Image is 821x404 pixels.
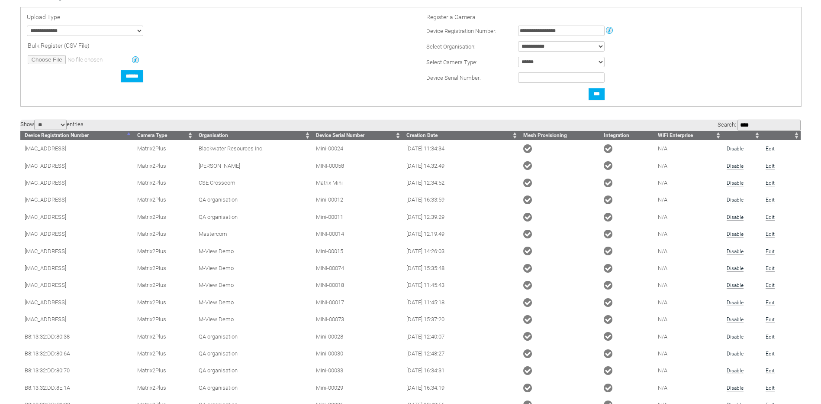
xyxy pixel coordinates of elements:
[658,282,667,288] span: N/A
[402,174,519,191] td: [DATE] 12:34:52
[766,146,775,152] a: Edit
[766,300,775,306] a: Edit
[133,140,195,157] td: Matrix2Plus
[727,351,744,357] a: Disable
[766,180,775,186] a: Edit
[20,311,132,328] td: [MAC_ADDRESS]
[402,260,519,277] td: [DATE] 15:35:48
[402,191,519,208] td: [DATE] 16:33:59
[133,294,195,311] td: Matrix2Plus
[194,277,311,293] td: M-View Demo
[727,316,744,323] a: Disable
[194,311,311,328] td: M-View Demo
[658,367,667,374] span: N/A
[727,282,744,289] a: Disable
[766,351,775,357] a: Edit
[766,282,775,289] a: Edit
[133,379,195,396] td: Matrix2Plus
[133,157,195,174] td: Matrix2Plus
[658,145,667,152] span: N/A
[658,196,667,203] span: N/A
[312,225,402,242] td: MINI-00014
[194,345,311,362] td: QA organisation
[20,328,132,345] td: B8:13:32:DD:80:38
[402,131,519,140] th: Creation Date: activate to sort column ascending
[20,277,132,293] td: [MAC_ADDRESS]
[658,316,667,323] span: N/A
[133,242,195,259] td: Matrix2Plus
[519,131,599,140] th: Mesh Provisioning
[727,146,744,152] a: Disable
[194,242,311,259] td: M-View Demo
[194,157,311,174] td: [PERSON_NAME]
[766,316,775,323] a: Edit
[658,333,667,340] span: N/A
[727,163,744,169] a: Disable
[658,299,667,306] span: N/A
[727,385,744,391] a: Disable
[133,345,195,362] td: Matrix2Plus
[402,209,519,225] td: [DATE] 12:39:29
[312,294,402,311] td: MINI-00017
[658,350,667,357] span: N/A
[402,311,519,328] td: [DATE] 15:37:20
[194,294,311,311] td: M-View Demo
[27,13,60,20] span: Upload Type
[34,120,67,130] select: Showentries
[312,311,402,328] td: MINI-00073
[312,242,402,259] td: Mini-00015
[658,231,667,237] span: N/A
[20,260,132,277] td: [MAC_ADDRESS]
[20,191,132,208] td: [MAC_ADDRESS]
[654,131,722,140] th: WiFi Enterprise: activate to sort column ascending
[194,131,311,140] th: Organisation: activate to sort column ascending
[133,191,195,208] td: Matrix2Plus
[766,197,775,203] a: Edit
[766,248,775,255] a: Edit
[727,197,744,203] a: Disable
[658,384,667,391] span: N/A
[20,131,132,140] th: Device Registration Number
[194,328,311,345] td: QA organisation
[727,300,744,306] a: Disable
[133,209,195,225] td: Matrix2Plus
[133,328,195,345] td: Matrix2Plus
[402,277,519,293] td: [DATE] 11:45:43
[20,362,132,379] td: B8:13:32:DD:80:70
[194,209,311,225] td: QA organisation
[426,75,481,81] span: Device Serial Number:
[402,328,519,345] td: [DATE] 12:40:07
[312,362,402,379] td: Mini-00033
[312,328,402,345] td: Mini-00028
[727,248,744,255] a: Disable
[402,294,519,311] td: [DATE] 11:45:18
[766,265,775,272] a: Edit
[727,231,744,238] a: Disable
[761,131,800,140] th: : activate to sort column ascending
[28,42,90,49] span: Bulk Register (CSV File)
[402,225,519,242] td: [DATE] 12:19:49
[426,43,476,50] span: Select Organisation:
[727,265,744,272] a: Disable
[312,345,402,362] td: Mini-00030
[766,231,775,238] a: Edit
[133,174,195,191] td: Matrix2Plus
[133,362,195,379] td: Matrix2Plus
[766,163,775,169] a: Edit
[312,191,402,208] td: Mini-00012
[133,225,195,242] td: Matrix2Plus
[402,362,519,379] td: [DATE] 16:34:31
[312,140,402,157] td: Mini-00024
[658,248,667,254] span: N/A
[194,260,311,277] td: M-View Demo
[766,214,775,221] a: Edit
[133,311,195,328] td: Matrix2Plus
[727,180,744,186] a: Disable
[658,163,667,169] span: N/A
[20,209,132,225] td: [MAC_ADDRESS]
[194,362,311,379] td: QA organisation
[658,179,667,186] span: N/A
[426,59,477,65] span: Select Camera Type:
[194,225,311,242] td: Mastercom
[133,131,195,140] th: Camera Type: activate to sort column ascending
